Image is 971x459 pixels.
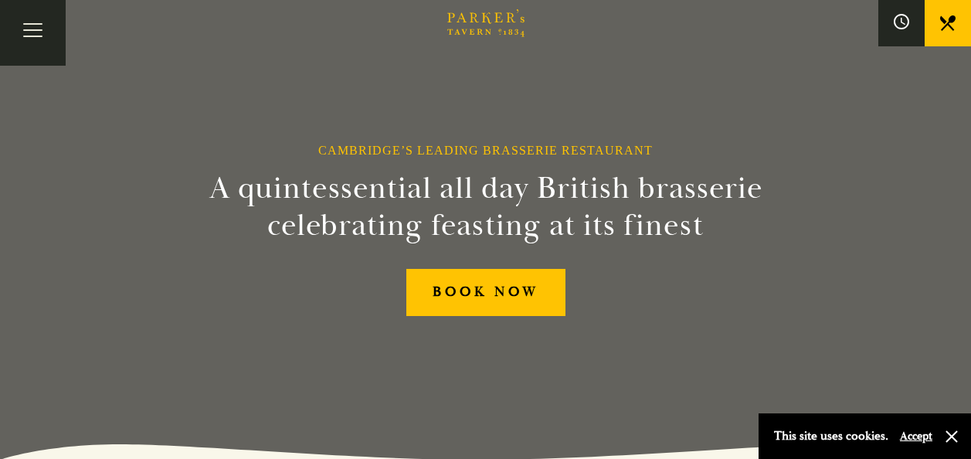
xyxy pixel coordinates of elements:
[318,143,653,158] h1: Cambridge’s Leading Brasserie Restaurant
[774,425,888,447] p: This site uses cookies.
[134,170,838,244] h2: A quintessential all day British brasserie celebrating feasting at its finest
[944,429,959,444] button: Close and accept
[406,269,565,316] a: BOOK NOW
[900,429,932,444] button: Accept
